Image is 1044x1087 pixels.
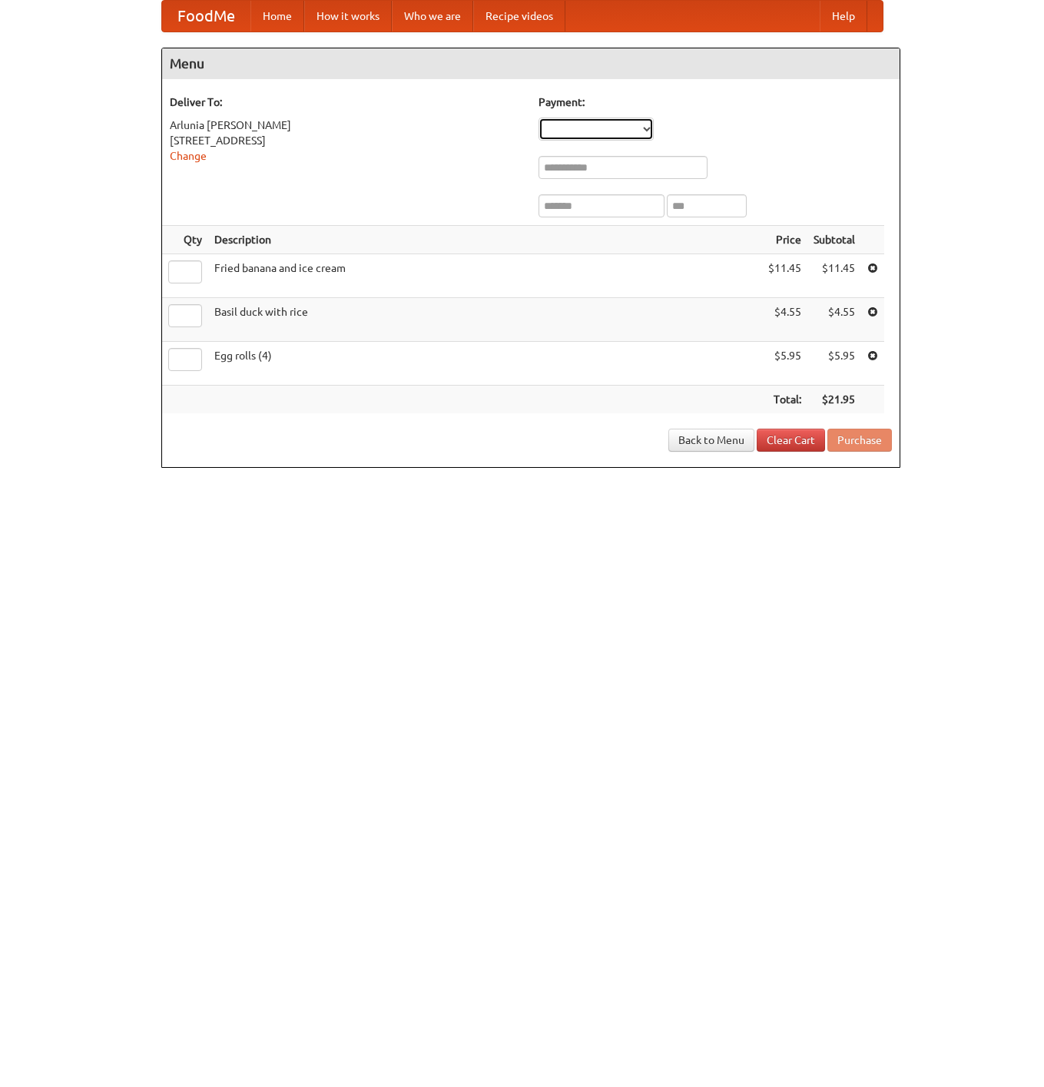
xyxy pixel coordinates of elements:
[668,429,754,452] a: Back to Menu
[807,298,861,342] td: $4.55
[170,133,523,148] div: [STREET_ADDRESS]
[807,386,861,414] th: $21.95
[827,429,892,452] button: Purchase
[762,342,807,386] td: $5.95
[162,226,208,254] th: Qty
[762,386,807,414] th: Total:
[757,429,825,452] a: Clear Cart
[162,48,900,79] h4: Menu
[208,342,762,386] td: Egg rolls (4)
[208,298,762,342] td: Basil duck with rice
[250,1,304,31] a: Home
[170,94,523,110] h5: Deliver To:
[392,1,473,31] a: Who we are
[170,118,523,133] div: Arlunia [PERSON_NAME]
[539,94,892,110] h5: Payment:
[304,1,392,31] a: How it works
[820,1,867,31] a: Help
[170,150,207,162] a: Change
[473,1,565,31] a: Recipe videos
[807,254,861,298] td: $11.45
[208,226,762,254] th: Description
[762,298,807,342] td: $4.55
[807,226,861,254] th: Subtotal
[762,226,807,254] th: Price
[807,342,861,386] td: $5.95
[162,1,250,31] a: FoodMe
[762,254,807,298] td: $11.45
[208,254,762,298] td: Fried banana and ice cream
